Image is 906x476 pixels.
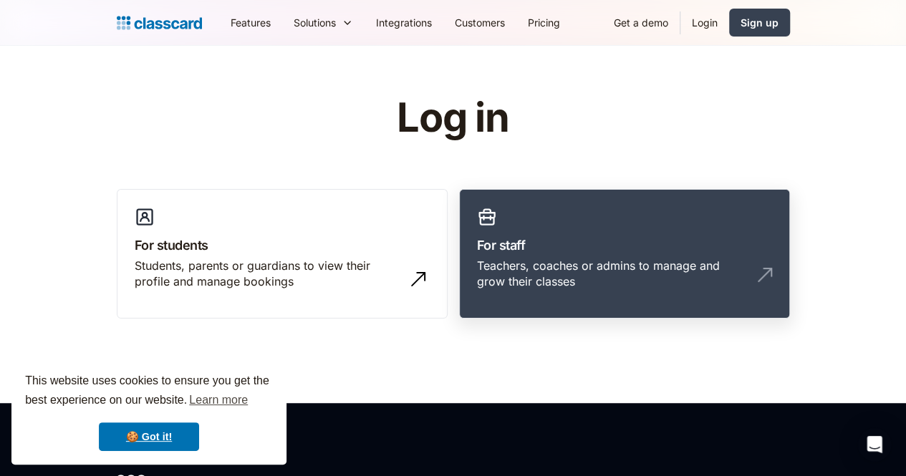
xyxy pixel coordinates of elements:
[25,372,273,411] span: This website uses cookies to ensure you get the best experience on our website.
[294,15,336,30] div: Solutions
[219,6,282,39] a: Features
[11,359,286,465] div: cookieconsent
[477,258,743,290] div: Teachers, coaches or admins to manage and grow their classes
[187,389,250,411] a: learn more about cookies
[117,189,448,319] a: For studentsStudents, parents or guardians to view their profile and manage bookings
[602,6,680,39] a: Get a demo
[516,6,572,39] a: Pricing
[443,6,516,39] a: Customers
[680,6,729,39] a: Login
[117,13,202,33] a: home
[282,6,365,39] div: Solutions
[477,235,772,255] h3: For staff
[135,258,401,290] div: Students, parents or guardians to view their profile and manage bookings
[729,9,790,37] a: Sign up
[459,189,790,319] a: For staffTeachers, coaches or admins to manage and grow their classes
[99,422,199,451] a: dismiss cookie message
[135,235,430,255] h3: For students
[741,15,779,30] div: Sign up
[857,427,892,462] div: Open Intercom Messenger
[226,96,680,140] h1: Log in
[365,6,443,39] a: Integrations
